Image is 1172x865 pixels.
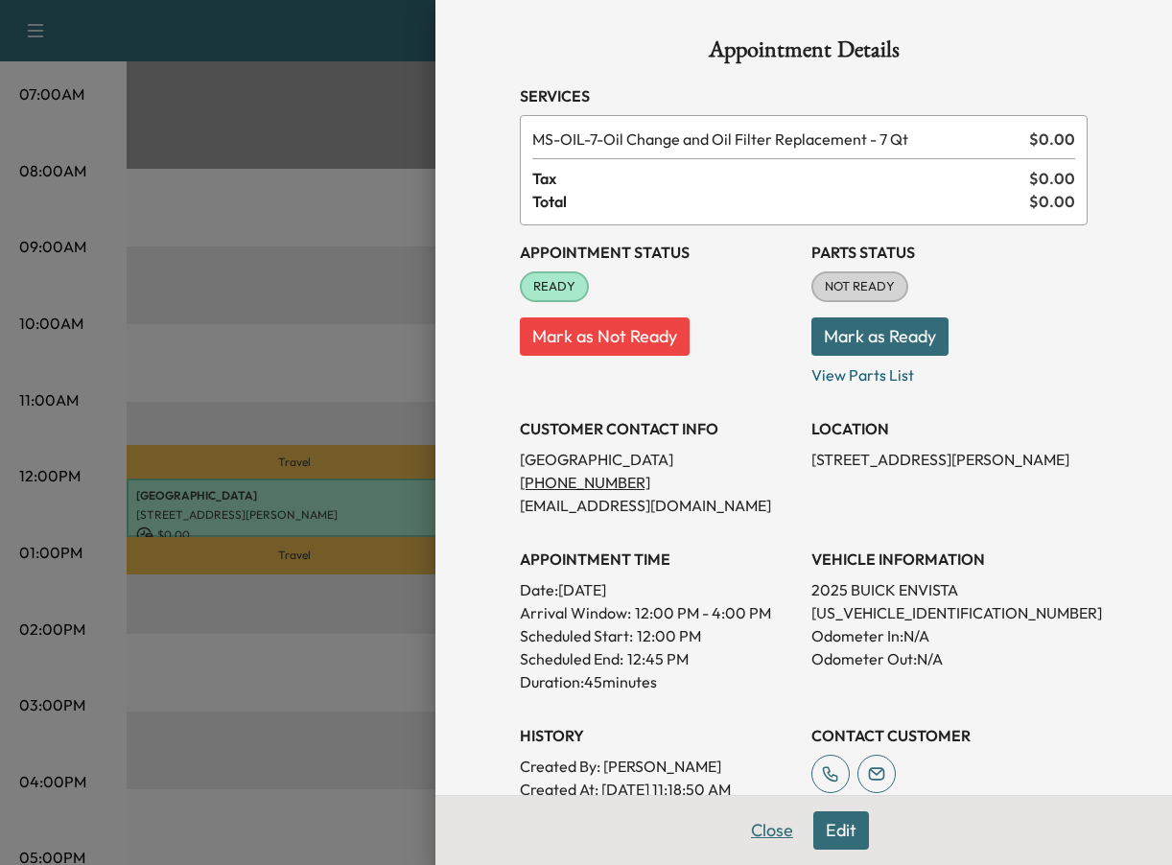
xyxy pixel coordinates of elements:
[520,778,796,801] p: Created At : [DATE] 11:18:50 AM
[522,277,587,296] span: READY
[811,317,949,356] button: Mark as Ready
[520,578,796,601] p: Date: [DATE]
[520,84,1088,107] h3: Services
[811,624,1088,647] p: Odometer In: N/A
[811,417,1088,440] h3: LOCATION
[520,601,796,624] p: Arrival Window:
[520,38,1088,69] h1: Appointment Details
[520,624,633,647] p: Scheduled Start:
[637,624,701,647] p: 12:00 PM
[813,811,869,850] button: Edit
[520,473,667,492] a: [PHONE_NUMBER]
[1029,128,1075,151] span: $ 0.00
[811,448,1088,471] p: [STREET_ADDRESS][PERSON_NAME]
[520,241,796,264] h3: Appointment Status
[811,241,1088,264] h3: Parts Status
[811,578,1088,601] p: 2025 BUICK ENVISTA
[520,670,796,693] p: Duration: 45 minutes
[520,448,796,471] p: [GEOGRAPHIC_DATA]
[627,647,689,670] p: 12:45 PM
[811,356,1088,386] p: View Parts List
[813,277,906,296] span: NOT READY
[520,317,690,356] button: Mark as Not Ready
[738,811,806,850] button: Close
[532,190,1029,213] span: Total
[811,601,1088,624] p: [US_VEHICLE_IDENTIFICATION_NUMBER]
[1029,190,1075,213] span: $ 0.00
[520,647,623,670] p: Scheduled End:
[520,755,796,778] p: Created By : [PERSON_NAME]
[532,167,1029,190] span: Tax
[532,128,1021,151] span: Oil Change and Oil Filter Replacement - 7 Qt
[811,647,1088,670] p: Odometer Out: N/A
[635,601,771,624] span: 12:00 PM - 4:00 PM
[520,417,796,440] h3: CUSTOMER CONTACT INFO
[520,724,796,747] h3: History
[520,494,796,517] p: [EMAIL_ADDRESS][DOMAIN_NAME]
[520,548,796,571] h3: APPOINTMENT TIME
[811,724,1088,747] h3: CONTACT CUSTOMER
[811,548,1088,571] h3: VEHICLE INFORMATION
[1029,167,1075,190] span: $ 0.00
